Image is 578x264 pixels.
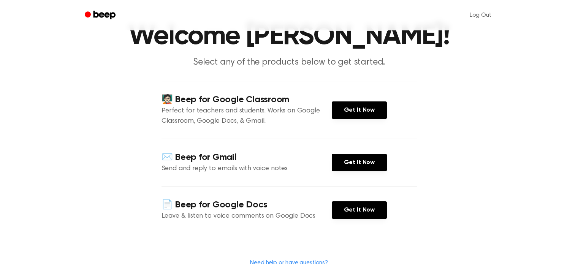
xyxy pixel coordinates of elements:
[162,106,332,126] p: Perfect for teachers and students. Works on Google Classroom, Google Docs, & Gmail.
[95,23,484,50] h1: Welcome [PERSON_NAME]!
[162,93,332,106] h4: 🧑🏻‍🏫 Beep for Google Classroom
[332,101,387,119] a: Get It Now
[162,199,332,211] h4: 📄 Beep for Google Docs
[332,201,387,219] a: Get It Now
[162,211,332,221] p: Leave & listen to voice comments on Google Docs
[332,154,387,171] a: Get It Now
[79,8,122,23] a: Beep
[143,56,435,69] p: Select any of the products below to get started.
[462,6,499,24] a: Log Out
[162,164,332,174] p: Send and reply to emails with voice notes
[162,151,332,164] h4: ✉️ Beep for Gmail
